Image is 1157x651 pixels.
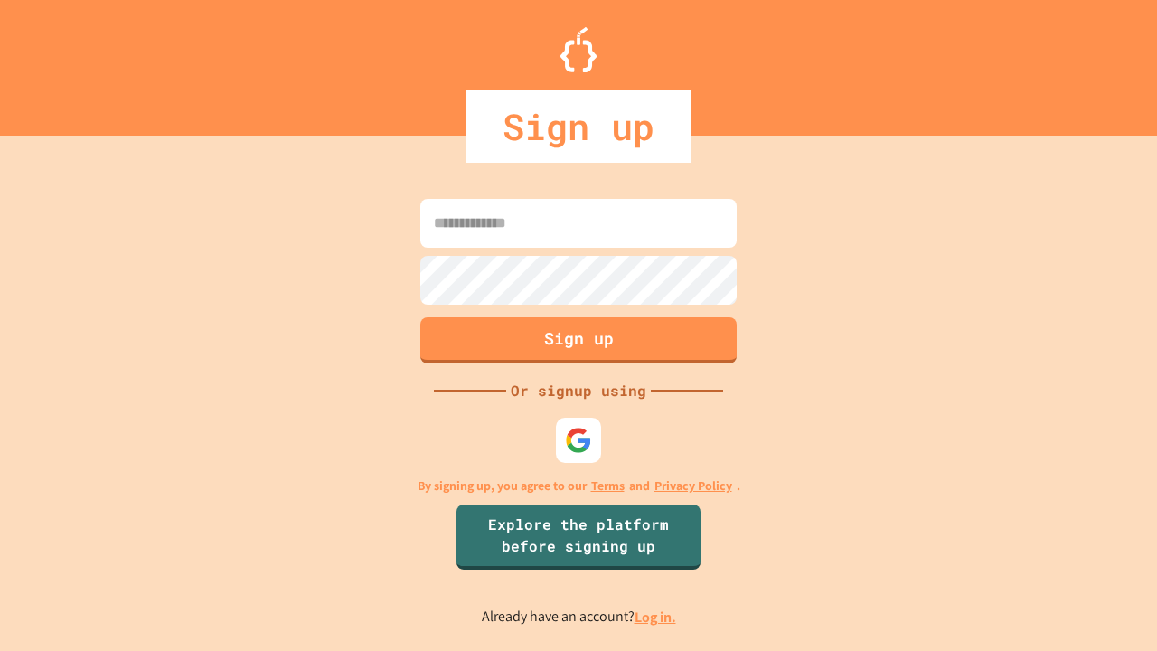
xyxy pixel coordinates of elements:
[456,505,701,570] a: Explore the platform before signing up
[420,317,737,363] button: Sign up
[635,608,676,627] a: Log in.
[418,476,740,495] p: By signing up, you agree to our and .
[506,380,651,401] div: Or signup using
[654,476,732,495] a: Privacy Policy
[591,476,625,495] a: Terms
[466,90,691,163] div: Sign up
[560,27,597,72] img: Logo.svg
[482,606,676,628] p: Already have an account?
[565,427,592,454] img: google-icon.svg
